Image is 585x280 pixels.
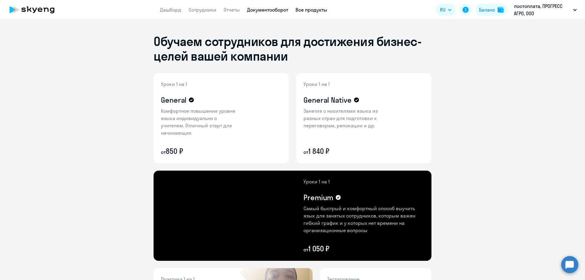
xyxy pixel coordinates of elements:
[154,73,245,163] img: general-content-bg.png
[514,2,571,17] p: постоплата, ПРОГРЕСС АГРО, ООО
[303,149,308,155] small: от
[479,6,495,13] div: Баланс
[161,107,240,136] p: Комфортное повышение уровня языка индивидуально с учителем. Отличный старт для начинающих
[161,146,240,156] p: 850 ₽
[219,171,431,261] img: premium-content-bg.png
[511,2,580,17] button: постоплата, ПРОГРЕСС АГРО, ООО
[161,95,186,105] h4: General
[440,6,445,13] span: RU
[224,7,240,13] a: Отчеты
[161,80,240,88] p: Уроки 1 на 1
[303,95,352,105] h4: General Native
[303,244,424,253] p: 1 050 ₽
[303,80,383,88] p: Уроки 1 на 1
[296,7,327,13] a: Все продукты
[247,7,288,13] a: Документооборот
[303,146,383,156] p: 1 840 ₽
[303,107,383,129] p: Занятия с носителями языка из разных стран для подготовки к переговорам, релокации и др.
[303,205,424,234] p: Самый быстрый и комфортный способ выучить язык для занятых сотрудников, которым важен гибкий граф...
[475,4,507,16] button: Балансbalance
[189,7,216,13] a: Сотрудники
[296,73,392,163] img: general-native-content-bg.png
[436,4,456,16] button: RU
[154,34,431,63] h1: Обучаем сотрудников для достижения бизнес-целей вашей компании
[160,7,181,13] a: Дашборд
[303,178,424,185] p: Уроки 1 на 1
[161,149,166,155] small: от
[303,246,308,253] small: от
[498,7,504,13] img: balance
[303,193,333,202] h4: Premium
